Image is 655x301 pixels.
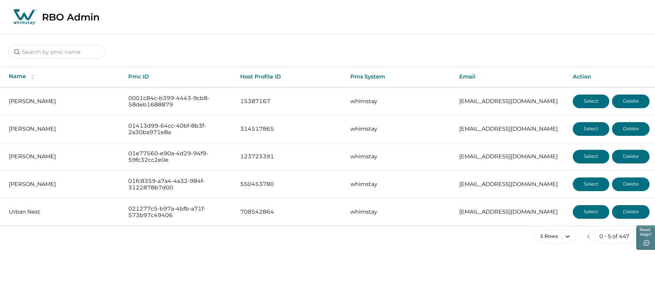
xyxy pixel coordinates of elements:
[9,153,117,160] p: [PERSON_NAME]
[612,95,650,108] button: Delete
[240,126,340,132] p: 314517865
[8,45,105,59] input: Search by pmc name
[573,177,609,191] button: Select
[128,123,229,136] p: 01413d99-64cc-40bf-8b3f-2a30ba971e8a
[240,209,340,215] p: 708542864
[9,209,117,215] p: Urban Nest
[612,205,650,219] button: Delete
[612,177,650,191] button: Delete
[128,95,229,108] p: 0001c84c-b399-4443-9cb8-58deb1688879
[573,122,609,136] button: Select
[573,150,609,163] button: Select
[240,153,340,160] p: 123723391
[128,205,229,219] p: 021277c5-b97a-4bfb-a71f-573b97c49406
[9,181,117,188] p: [PERSON_NAME]
[595,230,634,243] button: 0 - 5 of 447
[9,126,117,132] p: [PERSON_NAME]
[459,181,562,188] p: [EMAIL_ADDRESS][DOMAIN_NAME]
[123,67,235,87] th: Pmc ID
[235,67,345,87] th: Host Profile ID
[599,233,629,240] p: 0 - 5 of 447
[42,11,100,23] p: RBO Admin
[567,67,655,87] th: Action
[582,230,595,243] button: previous page
[240,98,340,105] p: 15387167
[240,181,340,188] p: 550453780
[345,67,453,87] th: Pms System
[9,98,117,105] p: [PERSON_NAME]
[350,98,448,105] p: whimstay
[459,209,562,215] p: [EMAIL_ADDRESS][DOMAIN_NAME]
[128,150,229,163] p: 01e77560-e90a-4d29-94f9-59fc32cc2e0e
[459,126,562,132] p: [EMAIL_ADDRESS][DOMAIN_NAME]
[350,153,448,160] p: whimstay
[350,181,448,188] p: whimstay
[459,153,562,160] p: [EMAIL_ADDRESS][DOMAIN_NAME]
[128,178,229,191] p: 01fc8359-a7a4-4a32-984f-3122878b7d00
[26,73,40,80] button: sorting
[612,150,650,163] button: Delete
[350,126,448,132] p: whimstay
[459,98,562,105] p: [EMAIL_ADDRESS][DOMAIN_NAME]
[612,122,650,136] button: Delete
[454,67,567,87] th: Email
[534,230,576,243] button: 5 Rows
[633,230,647,243] button: next page
[573,95,609,108] button: Select
[350,209,448,215] p: whimstay
[573,205,609,219] button: Select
